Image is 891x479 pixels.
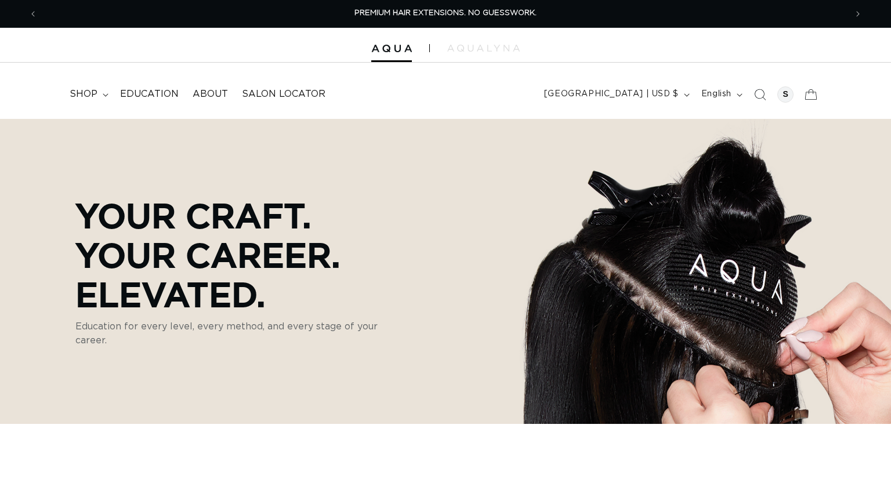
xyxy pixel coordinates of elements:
span: [GEOGRAPHIC_DATA] | USD $ [544,88,679,100]
button: Next announcement [845,3,871,25]
p: Your Craft. Your Career. Elevated. [75,195,406,314]
a: Salon Locator [235,81,332,107]
button: English [694,84,747,106]
span: English [701,88,731,100]
a: Education [113,81,186,107]
span: About [193,88,228,100]
span: shop [70,88,97,100]
a: About [186,81,235,107]
summary: shop [63,81,113,107]
span: Salon Locator [242,88,325,100]
span: PREMIUM HAIR EXTENSIONS. NO GUESSWORK. [354,9,537,17]
span: Education [120,88,179,100]
button: [GEOGRAPHIC_DATA] | USD $ [537,84,694,106]
summary: Search [747,82,773,107]
button: Previous announcement [20,3,46,25]
img: Aqua Hair Extensions [371,45,412,53]
img: aqualyna.com [447,45,520,52]
p: Education for every level, every method, and every stage of your career. [75,320,406,347]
